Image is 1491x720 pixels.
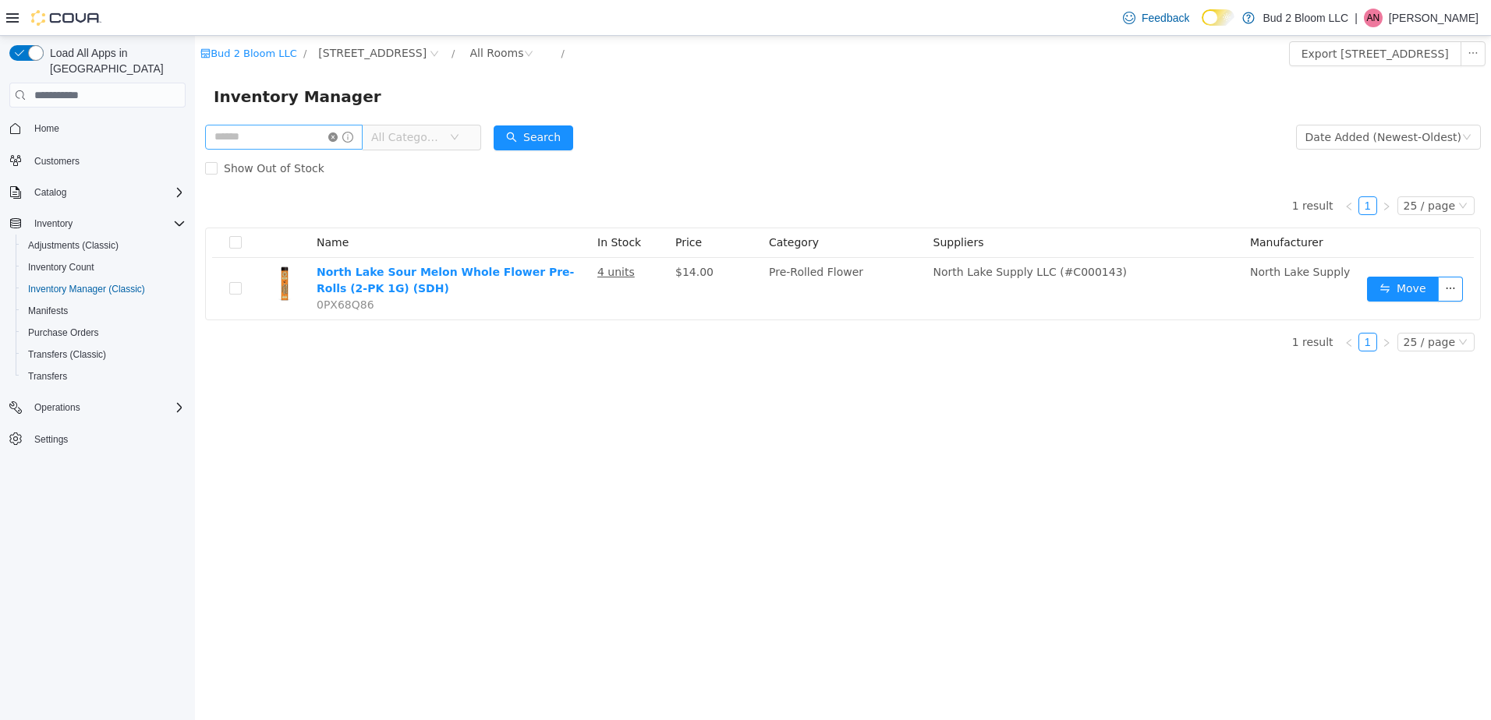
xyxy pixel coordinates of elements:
span: Feedback [1142,10,1189,26]
button: Inventory [3,213,192,235]
span: Purchase Orders [28,326,99,339]
span: Settings [28,429,186,449]
span: Transfers [28,370,67,383]
a: icon: shopBud 2 Bloom LLC [5,12,102,23]
span: Transfers (Classic) [22,345,186,364]
li: 1 result [1097,161,1139,179]
span: Manufacturer [1055,200,1128,213]
button: icon: swapMove [1172,241,1244,266]
span: Customers [28,150,186,170]
span: North Lake Supply LLC (#C000143) [738,230,933,242]
a: Feedback [1117,2,1195,34]
i: icon: shop [5,12,16,23]
li: Previous Page [1145,161,1163,179]
i: icon: left [1149,302,1159,312]
i: icon: down [1263,302,1273,312]
i: icon: down [1263,165,1273,176]
span: Transfers [22,367,186,386]
span: Inventory Manager (Classic) [28,283,145,295]
a: Inventory Count [22,258,101,277]
li: 1 [1163,297,1182,316]
a: Settings [28,430,74,449]
span: / [367,12,370,23]
i: icon: close-circle [133,97,143,106]
a: Inventory Manager (Classic) [22,280,151,298]
a: 1 [1164,161,1181,178]
a: Manifests [22,302,74,320]
a: North Lake Sour Melon Whole Flower Pre-Rolls (2-PK 1G) (SDH) [122,230,379,259]
i: icon: down [255,97,264,108]
button: icon: searchSearch [299,90,378,115]
button: Home [3,117,192,139]
button: Purchase Orders [16,322,192,344]
img: North Lake Sour Melon Whole Flower Pre-Rolls (2-PK 1G) (SDH) hero shot [70,228,109,267]
span: All Categories [176,94,247,109]
span: Manifests [22,302,186,320]
p: Bud 2 Bloom LLC [1263,9,1348,27]
button: icon: ellipsis [1243,241,1268,266]
button: Inventory Count [16,256,192,278]
button: icon: ellipsis [1266,5,1291,30]
div: 25 / page [1209,298,1260,315]
span: Inventory Count [28,261,94,274]
li: 1 result [1097,297,1139,316]
span: Operations [34,401,80,414]
span: Catalog [28,183,186,202]
span: Purchase Orders [22,323,186,342]
span: North Lake Supply [1055,230,1155,242]
i: icon: close-circle [235,13,244,23]
i: icon: right [1187,166,1196,175]
span: Customers [34,155,80,168]
span: Show Out of Stock [23,126,136,139]
span: Name [122,200,154,213]
a: 1 [1164,298,1181,315]
li: Next Page [1182,161,1201,179]
span: Transfers (Classic) [28,348,106,361]
i: icon: right [1187,302,1196,312]
button: Catalog [28,183,73,202]
i: icon: down [1267,97,1277,108]
a: Customers [28,152,86,171]
p: [PERSON_NAME] [1389,9,1479,27]
a: Transfers [22,367,73,386]
button: Operations [3,397,192,418]
span: AN [1367,9,1380,27]
span: Inventory Manager (Classic) [22,280,186,298]
a: Purchase Orders [22,323,105,342]
li: Previous Page [1145,297,1163,316]
span: Home [34,122,59,135]
u: 4 units [402,230,440,242]
a: Home [28,119,66,138]
span: Adjustments (Classic) [22,236,186,255]
td: Pre-Rolled Flower [568,222,732,284]
span: 123 Ledgewood Ave [123,9,232,26]
span: Manifests [28,305,68,317]
button: Inventory Manager (Classic) [16,278,192,300]
img: Cova [31,10,101,26]
div: Date Added (Newest-Oldest) [1110,90,1266,113]
span: Price [480,200,507,213]
button: Adjustments (Classic) [16,235,192,256]
button: Customers [3,149,192,171]
li: 1 [1163,161,1182,179]
button: Export [STREET_ADDRESS] [1094,5,1266,30]
span: Inventory [34,217,73,230]
div: All Rooms [275,5,329,29]
i: icon: info-circle [147,96,158,107]
span: Load All Apps in [GEOGRAPHIC_DATA] [44,45,186,76]
li: Next Page [1182,297,1201,316]
span: Adjustments (Classic) [28,239,119,252]
a: Transfers (Classic) [22,345,112,364]
button: Transfers [16,365,192,387]
button: Catalog [3,182,192,203]
i: icon: close-circle [329,13,338,23]
span: Suppliers [738,200,789,213]
span: Catalog [34,186,66,199]
span: Settings [34,433,68,446]
div: Angel Nieves [1364,9,1383,27]
span: Category [574,200,624,213]
span: / [257,12,260,23]
span: Operations [28,398,186,417]
button: Settings [3,428,192,450]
